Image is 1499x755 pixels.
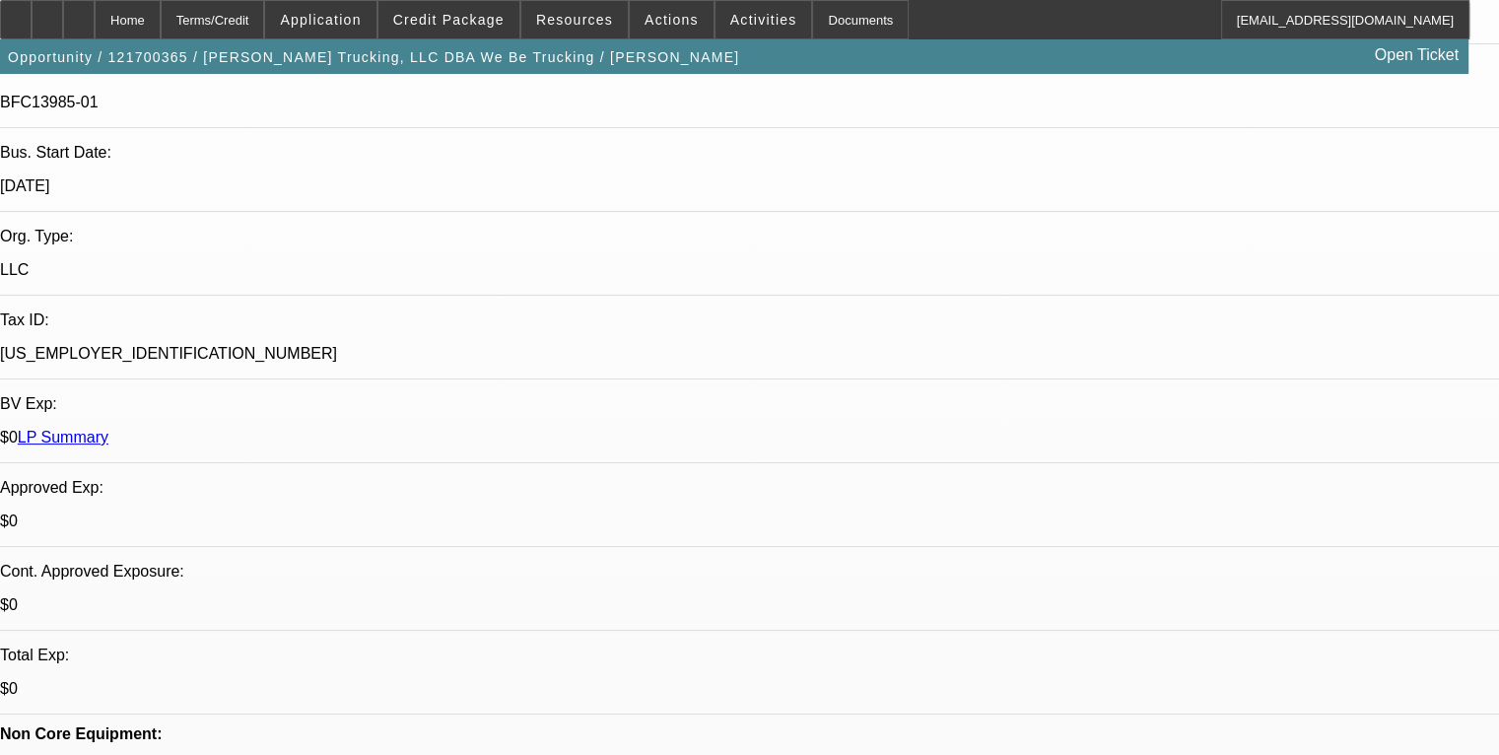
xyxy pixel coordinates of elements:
span: Opportunity / 121700365 / [PERSON_NAME] Trucking, LLC DBA We Be Trucking / [PERSON_NAME] [8,49,739,65]
span: Actions [645,12,699,28]
button: Actions [630,1,714,38]
button: Credit Package [378,1,519,38]
button: Application [265,1,375,38]
span: Application [280,12,361,28]
span: Credit Package [393,12,505,28]
span: Activities [730,12,797,28]
a: Open Ticket [1367,38,1466,72]
button: Activities [715,1,812,38]
button: Resources [521,1,628,38]
span: Resources [536,12,613,28]
a: LP Summary [18,429,108,446]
